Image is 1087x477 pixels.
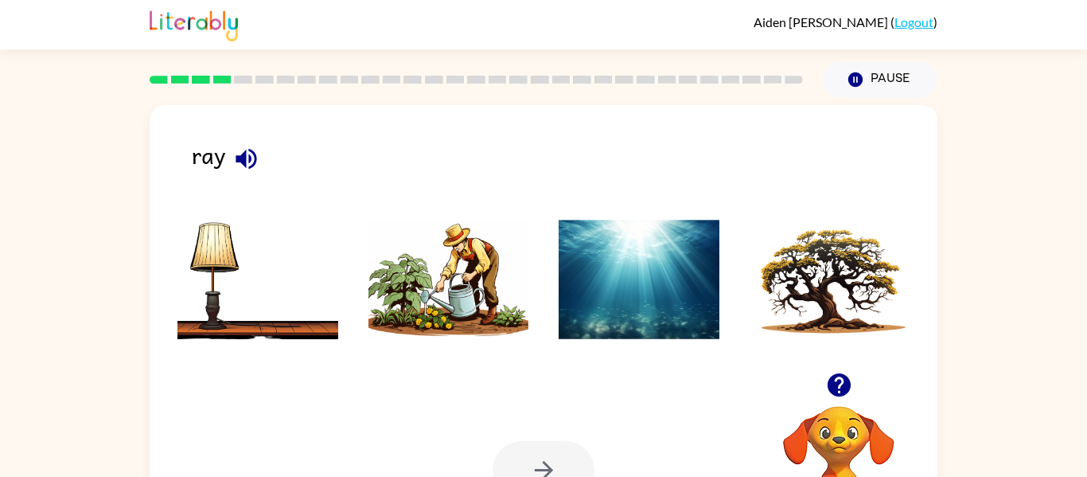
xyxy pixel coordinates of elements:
[894,14,933,29] a: Logout
[822,61,937,98] button: Pause
[754,14,890,29] span: Aiden [PERSON_NAME]
[192,137,937,187] div: ray
[754,14,937,29] div: ( )
[559,220,719,339] img: Answer choice 3
[177,220,338,339] img: Answer choice 1
[368,220,529,339] img: Answer choice 2
[750,220,910,339] img: Answer choice 4
[150,6,238,41] img: Literably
